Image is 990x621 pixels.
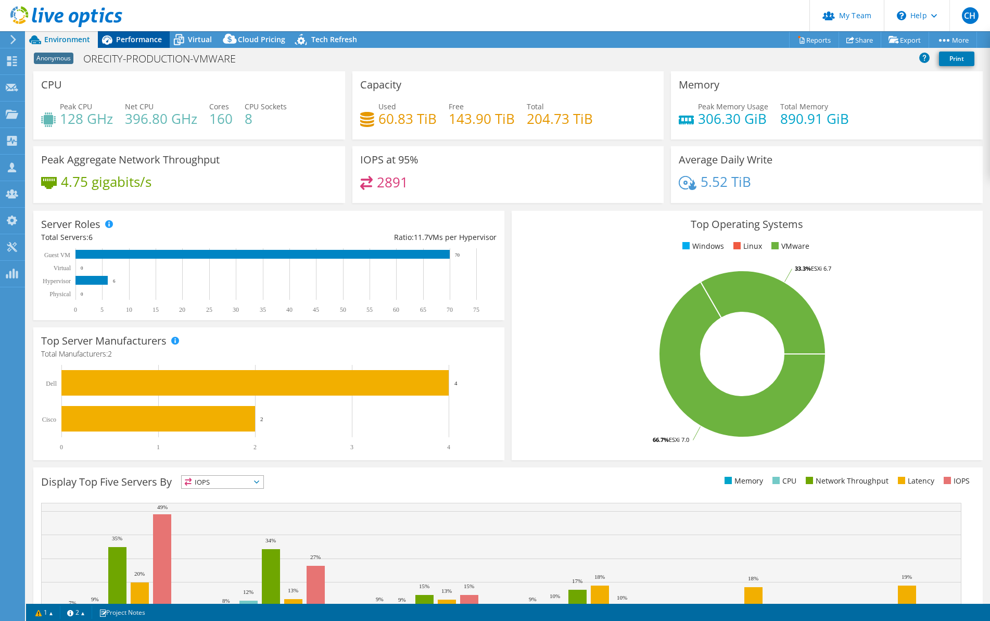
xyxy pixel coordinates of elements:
[245,102,287,111] span: CPU Sockets
[377,176,408,188] h4: 2891
[44,34,90,44] span: Environment
[81,292,83,297] text: 0
[60,113,113,124] h4: 128 GHz
[311,34,357,44] span: Tech Refresh
[447,443,450,451] text: 4
[447,306,453,313] text: 70
[125,102,154,111] span: Net CPU
[222,598,230,604] text: 8%
[265,537,276,543] text: 34%
[206,306,212,313] text: 25
[92,606,153,619] a: Project Notes
[41,219,100,230] h3: Server Roles
[182,476,263,488] span: IOPS
[54,264,71,272] text: Virtual
[253,443,257,451] text: 2
[550,593,560,599] text: 10%
[125,113,197,124] h4: 396.80 GHz
[941,475,970,487] li: IOPS
[698,102,768,111] span: Peak Memory Usage
[360,79,401,91] h3: Capacity
[260,416,263,422] text: 2
[233,306,239,313] text: 30
[69,600,77,606] text: 7%
[42,416,56,423] text: Cisco
[108,349,112,359] span: 2
[360,154,418,166] h3: IOPS at 95%
[157,504,168,510] text: 49%
[81,265,83,271] text: 0
[454,380,458,386] text: 4
[464,583,474,589] text: 15%
[770,475,796,487] li: CPU
[748,575,758,581] text: 18%
[28,606,60,619] a: 1
[669,436,689,443] tspan: ESXi 7.0
[441,588,452,594] text: 13%
[722,475,763,487] li: Memory
[41,348,497,360] h4: Total Manufacturers:
[378,113,437,124] h4: 60.83 TiB
[881,32,929,48] a: Export
[780,113,849,124] h4: 890.91 GiB
[61,176,151,187] h4: 4.75 gigabits/s
[455,252,460,258] text: 70
[260,306,266,313] text: 35
[653,436,669,443] tspan: 66.7%
[420,306,426,313] text: 65
[41,79,62,91] h3: CPU
[572,578,582,584] text: 17%
[414,232,428,242] span: 11.7
[188,34,212,44] span: Virtual
[449,102,464,111] span: Free
[34,53,73,64] span: Anonymous
[243,589,253,595] text: 12%
[473,306,479,313] text: 75
[60,102,92,111] span: Peak CPU
[209,113,233,124] h4: 160
[60,443,63,451] text: 0
[811,264,831,272] tspan: ESXi 6.7
[419,583,429,589] text: 15%
[238,34,285,44] span: Cloud Pricing
[112,535,122,541] text: 35%
[529,596,537,602] text: 9%
[91,596,99,602] text: 9%
[126,306,132,313] text: 10
[929,32,977,48] a: More
[41,232,269,243] div: Total Servers:
[288,587,298,593] text: 13%
[88,232,93,242] span: 6
[594,574,605,580] text: 18%
[731,240,762,252] li: Linux
[701,176,751,187] h4: 5.52 TiB
[116,34,162,44] span: Performance
[780,102,828,111] span: Total Memory
[795,264,811,272] tspan: 33.3%
[376,596,384,602] text: 9%
[41,335,167,347] h3: Top Server Manufacturers
[962,7,979,24] span: CH
[60,606,92,619] a: 2
[839,32,881,48] a: Share
[366,306,373,313] text: 55
[43,277,71,285] text: Hypervisor
[340,306,346,313] text: 50
[449,113,515,124] h4: 143.90 TiB
[310,554,321,560] text: 27%
[46,380,57,387] text: Dell
[680,240,724,252] li: Windows
[100,306,104,313] text: 5
[79,53,252,65] h1: ORECITY-PRODUCTION-VMWARE
[897,11,906,20] svg: \n
[179,306,185,313] text: 20
[269,232,496,243] div: Ratio: VMs per Hypervisor
[74,306,77,313] text: 0
[44,251,70,259] text: Guest VM
[679,79,719,91] h3: Memory
[527,102,544,111] span: Total
[134,571,145,577] text: 20%
[679,154,772,166] h3: Average Daily Write
[113,278,116,284] text: 6
[902,574,912,580] text: 19%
